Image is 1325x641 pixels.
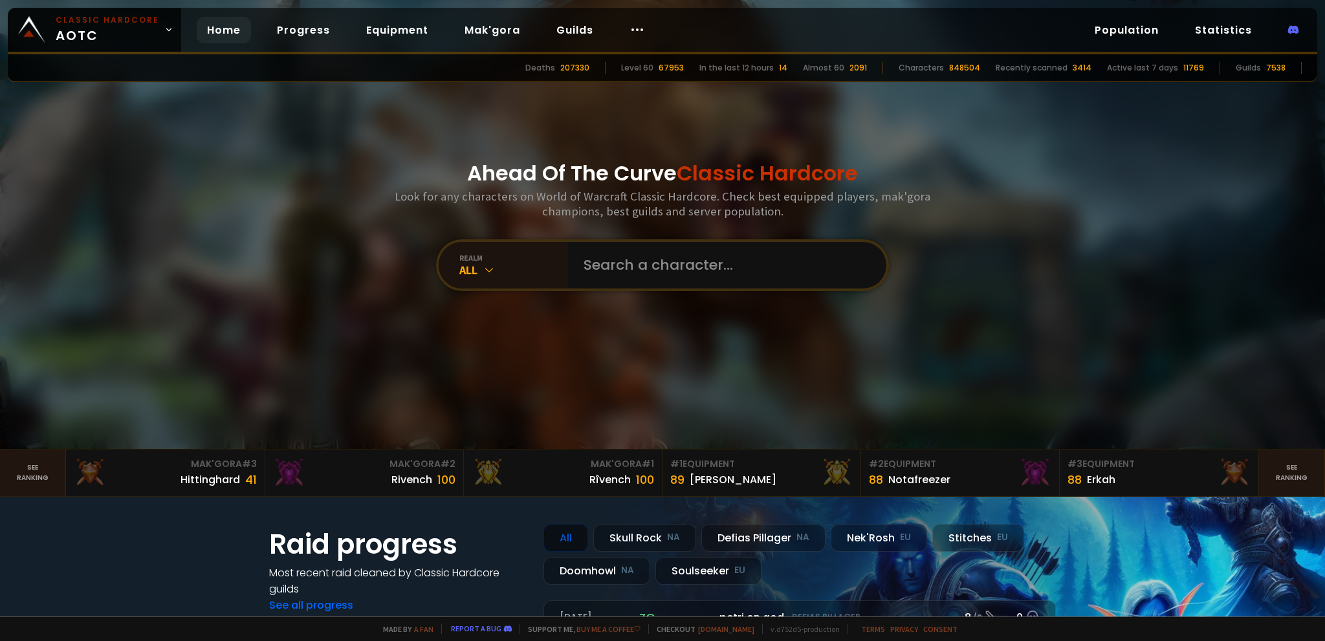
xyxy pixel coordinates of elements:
div: Hittinghard [181,472,240,488]
a: a fan [414,624,433,634]
div: Mak'Gora [472,457,654,471]
a: Statistics [1185,17,1262,43]
small: NA [621,564,634,577]
div: In the last 12 hours [699,62,774,74]
h4: Most recent raid cleaned by Classic Hardcore guilds [269,565,528,597]
div: 7538 [1266,62,1286,74]
div: Notafreezer [888,472,950,488]
span: # 2 [869,457,884,470]
div: Recently scanned [996,62,1068,74]
a: Mak'Gora#2Rivench100 [265,450,464,496]
span: Support me, [520,624,641,634]
h3: Look for any characters on World of Warcraft Classic Hardcore. Check best equipped players, mak'g... [389,189,936,219]
span: # 3 [1068,457,1082,470]
a: Guilds [546,17,604,43]
a: Mak'Gora#3Hittinghard41 [66,450,265,496]
h1: Raid progress [269,524,528,565]
a: [DOMAIN_NAME] [698,624,754,634]
small: EU [900,531,911,544]
a: Mak'Gora#1Rîvench100 [464,450,662,496]
span: v. d752d5 - production [762,624,840,634]
a: #2Equipment88Notafreezer [861,450,1060,496]
a: Privacy [890,624,918,634]
small: Classic Hardcore [56,14,159,26]
div: 88 [869,471,883,488]
small: EU [734,564,745,577]
h1: Ahead Of The Curve [467,158,858,189]
div: Rîvench [589,472,631,488]
div: 89 [670,471,684,488]
a: [DATE]zgpetri on godDefias Pillager8 /90 [543,600,1056,635]
div: Equipment [1068,457,1250,471]
span: Classic Hardcore [677,158,858,188]
a: Consent [923,624,958,634]
a: Report a bug [451,624,501,633]
a: Population [1084,17,1169,43]
a: Terms [861,624,885,634]
a: Seeranking [1259,450,1325,496]
a: Progress [267,17,340,43]
a: Classic HardcoreAOTC [8,8,181,52]
div: [PERSON_NAME] [690,472,776,488]
a: Buy me a coffee [576,624,641,634]
span: AOTC [56,14,159,45]
span: # 2 [441,457,455,470]
div: Erkah [1087,472,1115,488]
div: 67953 [659,62,684,74]
div: 2091 [849,62,867,74]
div: 100 [636,471,654,488]
div: realm [459,253,568,263]
div: 100 [437,471,455,488]
div: All [459,263,568,277]
a: #1Equipment89[PERSON_NAME] [662,450,861,496]
div: Soulseeker [655,557,761,585]
span: # 1 [670,457,683,470]
div: Guilds [1236,62,1261,74]
small: NA [796,531,809,544]
div: 14 [779,62,787,74]
div: Rivench [391,472,432,488]
span: Checkout [648,624,754,634]
div: Almost 60 [803,62,844,74]
input: Search a character... [576,242,871,288]
span: # 3 [242,457,257,470]
div: 207330 [560,62,589,74]
div: Equipment [670,457,853,471]
div: Doomhowl [543,557,650,585]
div: Equipment [869,457,1051,471]
div: Active last 7 days [1107,62,1178,74]
div: 88 [1068,471,1082,488]
div: Mak'Gora [74,457,256,471]
a: Equipment [356,17,439,43]
span: # 1 [642,457,654,470]
div: All [543,524,588,552]
div: Nek'Rosh [831,524,927,552]
div: Characters [899,62,944,74]
small: EU [997,531,1008,544]
span: Made by [375,624,433,634]
a: See all progress [269,598,353,613]
a: Home [197,17,251,43]
a: #3Equipment88Erkah [1060,450,1258,496]
div: 3414 [1073,62,1091,74]
div: 848504 [949,62,980,74]
div: 41 [245,471,257,488]
div: 11769 [1183,62,1204,74]
div: Skull Rock [593,524,696,552]
a: Mak'gora [454,17,531,43]
div: Defias Pillager [701,524,826,552]
div: Deaths [525,62,555,74]
div: Stitches [932,524,1024,552]
div: Level 60 [621,62,653,74]
div: Mak'Gora [273,457,455,471]
small: NA [667,531,680,544]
